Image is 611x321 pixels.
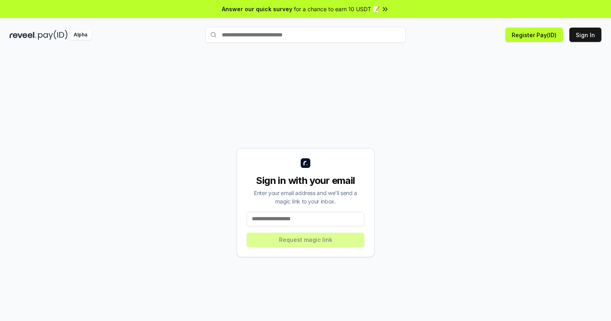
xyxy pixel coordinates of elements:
img: reveel_dark [10,30,36,40]
div: Enter your email address and we’ll send a magic link to your inbox. [247,189,364,205]
div: Sign in with your email [247,174,364,187]
button: Register Pay(ID) [505,28,563,42]
span: for a chance to earn 10 USDT 📝 [294,5,380,13]
button: Sign In [569,28,601,42]
div: Alpha [69,30,92,40]
img: pay_id [38,30,68,40]
img: logo_small [301,158,310,168]
span: Answer our quick survey [222,5,292,13]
